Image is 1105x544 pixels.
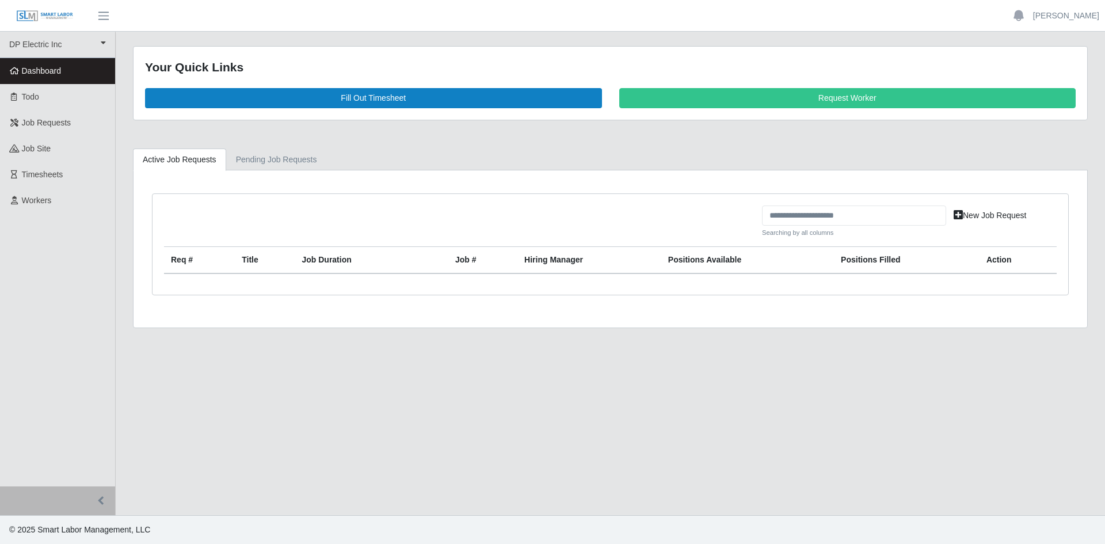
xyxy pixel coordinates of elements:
[834,247,980,274] th: Positions Filled
[164,247,235,274] th: Req #
[980,247,1057,274] th: Action
[762,228,946,238] small: Searching by all columns
[22,144,51,153] span: job site
[22,92,39,101] span: Todo
[235,247,295,274] th: Title
[295,247,421,274] th: Job Duration
[946,206,1034,226] a: New Job Request
[226,149,327,171] a: Pending Job Requests
[9,525,150,534] span: © 2025 Smart Labor Management, LLC
[22,196,52,205] span: Workers
[16,10,74,22] img: SLM Logo
[145,88,602,108] a: Fill Out Timesheet
[22,66,62,75] span: Dashboard
[661,247,834,274] th: Positions Available
[22,170,63,179] span: Timesheets
[145,58,1076,77] div: Your Quick Links
[22,118,71,127] span: Job Requests
[517,247,661,274] th: Hiring Manager
[448,247,517,274] th: Job #
[619,88,1076,108] a: Request Worker
[133,149,226,171] a: Active Job Requests
[1033,10,1099,22] a: [PERSON_NAME]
